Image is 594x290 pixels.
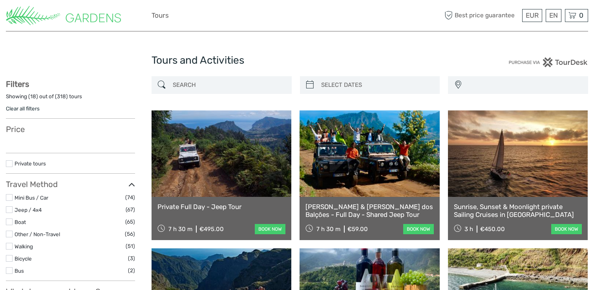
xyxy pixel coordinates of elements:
a: Boat [15,219,26,225]
label: 18 [30,93,36,100]
span: 7 h 30 m [168,226,192,233]
a: [PERSON_NAME] & [PERSON_NAME] dos Balções - Full Day - Shared Jeep Tour [305,203,433,219]
span: (56) [125,229,135,239]
span: (51) [126,242,135,251]
span: 7 h 30 m [316,226,340,233]
a: Private Full Day - Jeep Tour [157,203,285,211]
div: €59.00 [347,226,368,233]
a: Walking [15,243,33,250]
span: (65) [125,217,135,226]
h1: Tours and Activities [152,54,443,67]
a: Jeep / 4x4 [15,207,42,213]
img: PurchaseViaTourDesk.png [508,57,588,67]
span: Best price guarantee [442,9,520,22]
div: €495.00 [199,226,224,233]
span: 3 h [464,226,473,233]
a: Bus [15,268,24,274]
div: EN [546,9,561,22]
a: Other / Non-Travel [15,231,60,237]
div: Showing ( ) out of ( ) tours [6,93,135,105]
span: (67) [126,205,135,214]
a: Sunrise, Sunset & Moonlight private Sailing Cruises in [GEOGRAPHIC_DATA] [454,203,582,219]
a: book now [403,224,434,234]
a: book now [551,224,582,234]
span: (74) [125,193,135,202]
img: 3284-3b4dc9b0-1ebf-45c4-852c-371adb9b6da5_logo_small.png [6,6,121,25]
strong: Filters [6,79,29,89]
a: book now [255,224,285,234]
label: 318 [57,93,66,100]
input: SELECT DATES [318,78,436,92]
h3: Travel Method [6,180,135,189]
a: Bicycle [15,255,32,262]
a: Private tours [15,160,46,167]
a: Clear all filters [6,105,40,112]
input: SEARCH [170,78,288,92]
span: (3) [128,254,135,263]
span: EUR [526,11,539,19]
h3: Price [6,125,135,134]
a: Tours [152,10,169,21]
span: 0 [578,11,585,19]
a: Mini Bus / Car [15,195,48,201]
div: €450.00 [480,226,505,233]
span: (2) [128,266,135,275]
